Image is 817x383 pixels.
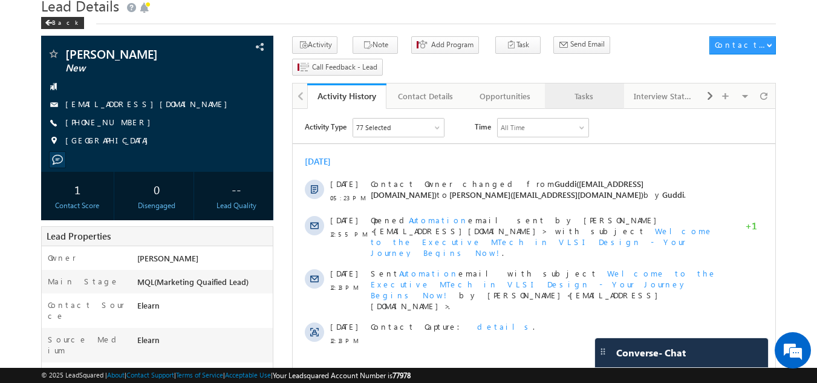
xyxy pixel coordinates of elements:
[137,253,198,263] span: [PERSON_NAME]
[369,80,391,91] span: Guddi
[48,334,126,356] label: Source Medium
[44,200,111,211] div: Contact Score
[184,212,240,223] span: details
[106,159,166,169] span: Automation
[386,83,466,109] a: Contact Details
[182,9,198,27] span: Time
[208,13,232,24] div: All Time
[292,59,383,76] button: Call Feedback - Lead
[123,178,190,200] div: 0
[37,83,74,94] span: 05:23 PM
[78,159,424,191] span: Welcome to the Executive MTech in VLSI Design - Your Journey Begins Now!
[47,230,111,242] span: Lead Properties
[123,200,190,211] div: Disengaged
[126,371,174,379] a: Contact Support
[48,276,119,287] label: Main Stage
[37,212,65,223] span: [DATE]
[475,89,534,103] div: Opportunities
[78,117,420,149] span: Welcome to the Executive MTech in VLSI Design - Your Journey Begins Now!
[164,297,220,313] em: Start Chat
[634,89,692,103] div: Interview Status
[203,178,270,200] div: --
[41,16,90,27] a: Back
[12,9,54,27] span: Activity Type
[157,80,351,91] span: [PERSON_NAME]([EMAIL_ADDRESS][DOMAIN_NAME])
[203,200,270,211] div: Lead Quality
[78,70,393,91] span: Contact Owner changed from to by .
[709,36,776,54] button: Contact Actions
[316,90,377,102] div: Activity History
[37,120,74,131] span: 12:55 PM
[570,39,605,50] span: Send Email
[78,159,431,201] div: by [PERSON_NAME]<[EMAIL_ADDRESS][DOMAIN_NAME]>.
[37,159,65,170] span: [DATE]
[715,39,766,50] div: Contact Actions
[78,117,420,149] span: .
[78,159,305,169] span: Sent email with subject
[65,99,233,109] a: [EMAIL_ADDRESS][DOMAIN_NAME]
[78,70,351,91] span: Guddi([EMAIL_ADDRESS][DOMAIN_NAME])
[41,370,411,381] span: © 2025 LeadSquared | | | | |
[392,371,411,380] span: 77978
[452,111,464,126] span: +1
[63,64,203,79] div: Chat with us now
[37,226,74,237] span: 12:13 PM
[116,106,175,116] span: Automation
[555,89,613,103] div: Tasks
[273,371,411,380] span: Your Leadsquared Account Number is
[225,371,271,379] a: Acceptable Use
[65,48,209,60] span: [PERSON_NAME]
[65,62,209,74] span: New
[198,6,227,35] div: Minimize live chat window
[41,17,84,29] div: Back
[65,117,157,129] span: [PHONE_NUMBER]
[37,70,65,80] span: [DATE]
[307,83,386,109] a: Activity History
[78,106,370,127] span: Opened email sent by [PERSON_NAME]<[EMAIL_ADDRESS][DOMAIN_NAME]> with subject
[134,334,273,351] div: Elearn
[598,347,608,356] img: carter-drag
[495,36,541,54] button: Task
[624,83,703,109] a: Interview Status
[48,252,76,263] label: Owner
[21,64,51,79] img: d_60004797649_company_0_60004797649
[60,10,151,28] div: Sales Activity,Program,Email Bounced,Email Link Clicked,Email Marked Spam & 72 more..
[44,178,111,200] div: 1
[466,83,545,109] a: Opportunities
[107,371,125,379] a: About
[63,13,98,24] div: 77 Selected
[78,212,175,223] span: Contact Capture:
[78,212,431,223] div: .
[12,47,51,58] div: [DATE]
[134,276,273,293] div: MQL(Marketing Quaified Lead)
[396,89,455,103] div: Contact Details
[312,62,377,73] span: Call Feedback - Lead
[411,36,479,54] button: Add Program
[176,371,223,379] a: Terms of Service
[553,36,610,54] button: Send Email
[16,112,221,287] textarea: Type your message and hit 'Enter'
[616,347,686,358] span: Converse - Chat
[134,300,273,316] div: Elearn
[65,135,154,147] span: [GEOGRAPHIC_DATA]
[37,106,65,117] span: [DATE]
[292,36,337,54] button: Activity
[431,39,474,50] span: Add Program
[48,300,126,321] label: Contact Source
[37,173,74,184] span: 12:13 PM
[353,36,398,54] button: Note
[545,83,624,109] a: Tasks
